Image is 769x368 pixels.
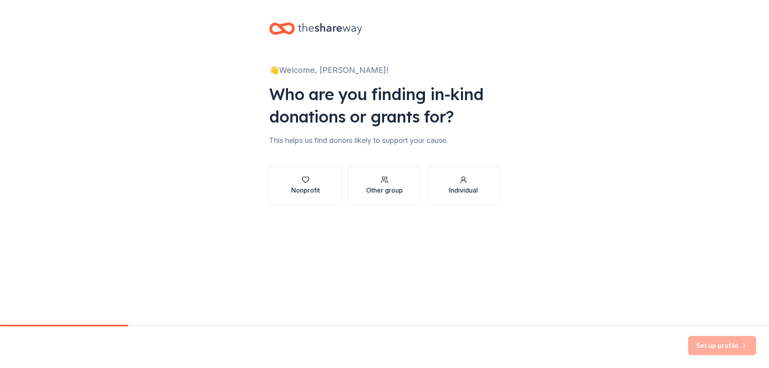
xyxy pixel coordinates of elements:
button: Individual [427,166,500,205]
div: Who are you finding in-kind donations or grants for? [269,83,500,128]
div: Other group [366,185,403,195]
div: This helps us find donors likely to support your cause. [269,134,500,147]
button: Nonprofit [269,166,342,205]
div: Nonprofit [291,185,320,195]
div: Individual [449,185,478,195]
div: 👋 Welcome, [PERSON_NAME]! [269,64,500,76]
button: Other group [348,166,421,205]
